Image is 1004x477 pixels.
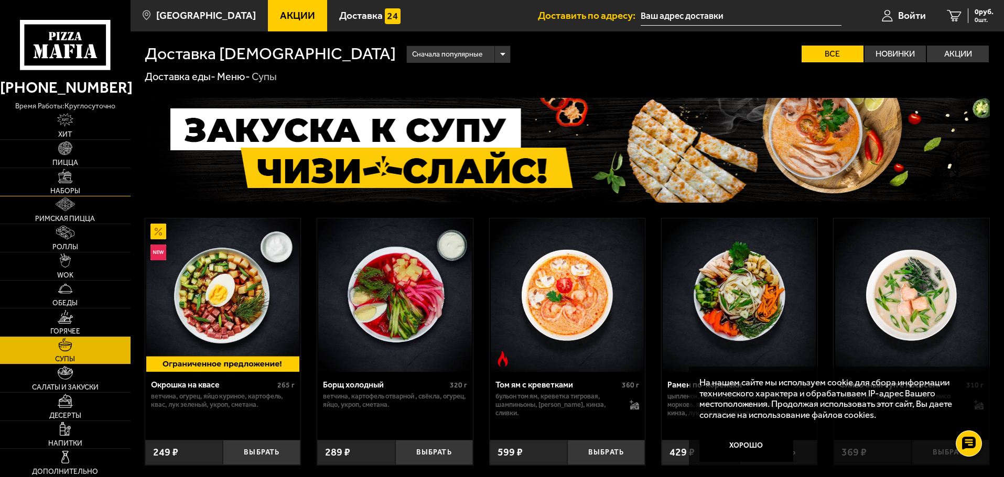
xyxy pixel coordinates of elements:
[58,131,72,138] span: Хит
[865,46,926,62] label: Новинки
[491,218,644,371] img: Том ям с креветками
[498,447,523,458] span: 599 ₽
[927,46,989,62] label: Акции
[699,430,794,462] button: Хорошо
[145,70,215,83] a: Доставка еды-
[662,218,817,371] a: Рамен по-корейски
[145,218,301,371] a: АкционныйНовинкаОкрошка на квасе
[802,46,863,62] label: Все
[150,245,166,260] img: Новинка
[323,380,447,390] div: Борщ холодный
[150,224,166,239] img: Акционный
[151,392,295,409] p: ветчина, огурец, яйцо куриное, картофель, квас, лук зеленый, укроп, сметана.
[395,440,473,465] button: Выбрать
[325,447,350,458] span: 289 ₽
[32,468,98,475] span: Дополнительно
[663,218,816,371] img: Рамен по-корейски
[217,70,250,83] a: Меню-
[32,384,99,391] span: Салаты и закуски
[975,8,994,16] span: 0 руб.
[318,218,471,371] img: Борщ холодный
[622,381,639,390] span: 360 г
[538,10,641,20] span: Доставить по адресу:
[898,10,926,20] span: Войти
[49,412,81,419] span: Десерты
[48,440,82,447] span: Напитки
[153,447,178,458] span: 249 ₽
[339,10,383,20] span: Доставка
[280,10,315,20] span: Акции
[699,377,974,420] p: На нашем сайте мы используем cookie для сбора информации технического характера и обрабатываем IP...
[567,440,645,465] button: Выбрать
[55,356,75,363] span: Супы
[495,392,620,417] p: бульон том ям, креветка тигровая, шампиньоны, [PERSON_NAME], кинза, сливки.
[57,272,73,279] span: WOK
[834,218,989,371] a: Сливочный суп с лососем
[277,381,295,390] span: 265 г
[145,46,396,62] h1: Доставка [DEMOGRAPHIC_DATA]
[667,380,792,390] div: Рамен по-корейски
[667,392,812,417] p: цыпленок, лапша удон, томаты, огурец, морковь, яичный блин, бульон для рамена, кинза, лук зеленый...
[223,440,300,465] button: Выбрать
[495,380,620,390] div: Том ям с креветками
[412,45,482,64] span: Сначала популярные
[252,70,277,84] div: Супы
[450,381,467,390] span: 320 г
[52,243,78,251] span: Роллы
[670,447,695,458] span: 429 ₽
[151,380,275,390] div: Окрошка на квасе
[50,187,80,195] span: Наборы
[50,328,80,335] span: Горячее
[385,8,401,24] img: 15daf4d41897b9f0e9f617042186c801.svg
[323,392,467,409] p: ветчина, картофель отварной , свёкла, огурец, яйцо, укроп, сметана.
[835,218,988,371] img: Сливочный суп с лососем
[146,218,299,371] img: Окрошка на квасе
[495,351,511,367] img: Острое блюдо
[490,218,645,371] a: Острое блюдоТом ям с креветками
[641,6,841,26] input: Ваш адрес доставки
[52,299,78,307] span: Обеды
[52,159,78,167] span: Пицца
[975,17,994,23] span: 0 шт.
[156,10,256,20] span: [GEOGRAPHIC_DATA]
[35,215,95,223] span: Римская пицца
[317,218,473,371] a: Борщ холодный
